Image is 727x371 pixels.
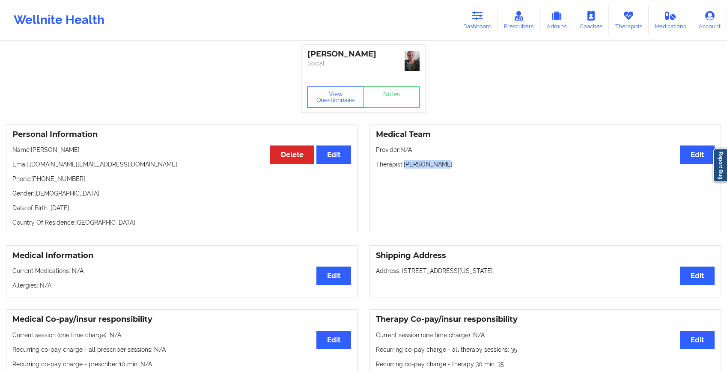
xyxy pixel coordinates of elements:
p: Date of Birth: [DATE] [12,204,351,212]
a: Report Bug [713,148,727,182]
p: Current Medications: N/A [12,267,351,275]
p: Social [307,59,420,68]
button: Edit [316,145,351,164]
p: Recurring co-pay charge - prescriber 10 min : N/A [12,360,351,368]
a: Admins [540,6,573,34]
button: Edit [680,145,715,164]
button: Edit [316,267,351,285]
a: Account [692,6,727,34]
div: [PERSON_NAME] [307,49,420,59]
a: Therapists [609,6,649,34]
p: Name: [PERSON_NAME] [12,145,351,154]
h3: Medical Information [12,251,351,261]
p: Address: [STREET_ADDRESS][US_STATE]. [376,267,715,275]
p: Recurring co-pay charge - all prescriber sessions : N/A [12,345,351,354]
button: Edit [316,331,351,349]
button: Delete [270,145,314,164]
p: Current session (one time charge): N/A [12,331,351,339]
h3: Medical Team [376,130,715,139]
p: Country Of Residence: [GEOGRAPHIC_DATA] [12,218,351,227]
a: Notes [363,86,420,108]
a: Prescribers [498,6,540,34]
p: Phone: [PHONE_NUMBER] [12,175,351,183]
p: Recurring co-pay charge - all therapy sessions : 35 [376,345,715,354]
p: Recurring co-pay charge - therapy 30 min : 35 [376,360,715,368]
p: Gender: [DEMOGRAPHIC_DATA] [12,189,351,198]
p: Therapist: [PERSON_NAME] [376,160,715,169]
h3: Medical Co-pay/insur responsibility [12,315,351,324]
p: Email: [DOMAIN_NAME][EMAIL_ADDRESS][DOMAIN_NAME] [12,160,351,169]
button: View Questionnaire [307,86,364,108]
img: 1116bda5-1650-4c2e-ad54-c1af7eac35ae_c1dccc9d-d884-40dc-a906-34d1b250cc0c1000000200.jpg [405,51,420,71]
a: Coaches [573,6,609,34]
button: Edit [680,267,715,285]
p: Allergies: N/A [12,281,351,290]
h3: Personal Information [12,130,351,139]
p: Provider: N/A [376,145,715,154]
p: Current session (one time charge): N/A [376,331,715,339]
button: Edit [680,331,715,349]
a: Dashboard [457,6,498,34]
h3: Shipping Address [376,251,715,261]
a: Medications [649,6,693,34]
h3: Therapy Co-pay/insur responsibility [376,315,715,324]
